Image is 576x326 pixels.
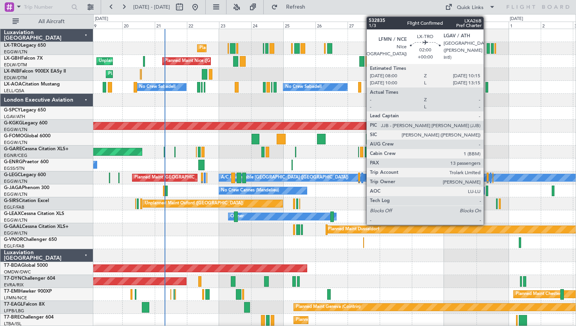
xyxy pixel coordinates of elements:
span: T7-EMI [4,289,19,294]
div: 24 [251,22,283,29]
div: 19 [90,22,122,29]
a: LFMN/NCE [4,295,27,301]
a: G-JAGAPhenom 300 [4,186,49,190]
div: 2 [541,22,573,29]
div: 22 [187,22,219,29]
a: LX-AOACitation Mustang [4,82,60,87]
input: Trip Number [24,1,69,13]
div: Quick Links [457,4,484,12]
span: G-GARE [4,147,22,151]
a: G-LEAXCessna Citation XLS [4,211,64,216]
button: Refresh [268,1,315,13]
div: Planned Maint [GEOGRAPHIC_DATA] ([GEOGRAPHIC_DATA]) [296,314,419,326]
a: EGLF/FAB [4,204,24,210]
div: 26 [315,22,348,29]
div: 27 [348,22,380,29]
span: G-SPCY [4,108,21,113]
span: T7-EAGL [4,302,23,307]
div: Owner [230,211,244,222]
span: [DATE] - [DATE] [133,4,170,11]
span: LX-GBH [4,56,21,61]
span: G-SIRS [4,199,19,203]
a: LX-GBHFalcon 7X [4,56,43,61]
a: T7-BREChallenger 604 [4,315,54,320]
div: Planned Maint [GEOGRAPHIC_DATA] ([GEOGRAPHIC_DATA]) [134,172,258,184]
a: EGLF/FAB [4,243,24,249]
div: Planned Maint [GEOGRAPHIC_DATA] ([GEOGRAPHIC_DATA]) [199,42,323,54]
div: Planned Maint Chester [516,288,561,300]
a: G-LEGCLegacy 600 [4,173,46,177]
button: All Aircraft [9,15,85,28]
div: Unplanned Maint Oxford ([GEOGRAPHIC_DATA]) [145,198,243,209]
a: EGGW/LTN [4,178,27,184]
span: G-GAAL [4,224,22,229]
div: 31 [476,22,509,29]
a: G-FOMOGlobal 6000 [4,134,51,138]
span: Refresh [279,4,312,10]
span: G-KGKG [4,121,22,126]
a: LFPB/LBG [4,308,24,314]
a: EVRA/RIX [4,282,24,288]
div: 23 [219,22,251,29]
a: EGNR/CEG [4,153,27,158]
a: T7-BDAGlobal 5000 [4,263,48,268]
span: All Aircraft [20,19,83,24]
a: T7-DYNChallenger 604 [4,276,55,281]
div: 20 [122,22,154,29]
div: Unplanned Maint [GEOGRAPHIC_DATA] ([GEOGRAPHIC_DATA]) [99,55,228,67]
a: LGAV/ATH [4,114,25,120]
a: G-KGKGLegacy 600 [4,121,47,126]
span: T7-DYN [4,276,22,281]
a: G-SPCYLegacy 650 [4,108,46,113]
div: Planned Maint Geneva (Cointrin) [108,68,173,80]
div: 25 [283,22,315,29]
a: EDLW/DTM [4,75,27,81]
div: A/C Unavailable [GEOGRAPHIC_DATA] ([GEOGRAPHIC_DATA]) [221,172,348,184]
span: T7-BRE [4,315,20,320]
span: G-ENRG [4,160,22,164]
a: T7-EAGLFalcon 8X [4,302,45,307]
span: G-JAGA [4,186,22,190]
div: No Crew Sabadell [285,81,322,93]
div: No Crew Cannes (Mandelieu) [221,185,279,197]
div: 1 [509,22,541,29]
a: OMDW/DWC [4,269,31,275]
span: LX-INB [4,69,19,74]
a: EGGW/LTN [4,217,27,223]
div: Planned Maint Geneva (Cointrin) [296,301,360,313]
a: G-SIRSCitation Excel [4,199,49,203]
a: EGGW/LTN [4,140,27,146]
div: [DATE] [95,16,108,22]
a: LX-TROLegacy 650 [4,43,46,48]
div: [DATE] [510,16,523,22]
div: No Crew Sabadell [139,81,176,93]
div: 28 [380,22,412,29]
a: EGSS/STN [4,166,25,171]
span: G-VNOR [4,237,23,242]
a: EGGW/LTN [4,49,27,55]
span: LX-TRO [4,43,21,48]
a: LX-INBFalcon 900EX EASy II [4,69,66,74]
a: G-GAALCessna Citation XLS+ [4,224,69,229]
a: G-VNORChallenger 650 [4,237,57,242]
div: 21 [155,22,187,29]
span: G-LEAX [4,211,21,216]
div: 29 [412,22,444,29]
a: G-GARECessna Citation XLS+ [4,147,69,151]
div: Planned Maint Dusseldorf [328,224,379,235]
a: EGGW/LTN [4,191,27,197]
button: Quick Links [441,1,499,13]
a: LELL/QSA [4,88,24,94]
a: T7-EMIHawker 900XP [4,289,52,294]
span: LX-AOA [4,82,22,87]
a: G-ENRGPraetor 600 [4,160,49,164]
div: Owner Ibiza [437,185,461,197]
span: G-LEGC [4,173,21,177]
div: 30 [444,22,476,29]
a: EDLW/DTM [4,62,27,68]
a: EGGW/LTN [4,230,27,236]
div: Planned Maint Nice ([GEOGRAPHIC_DATA]) [165,55,252,67]
a: EGGW/LTN [4,127,27,133]
span: G-FOMO [4,134,24,138]
span: T7-BDA [4,263,21,268]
